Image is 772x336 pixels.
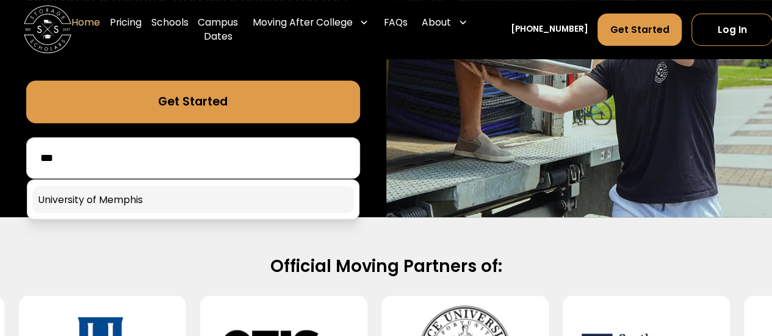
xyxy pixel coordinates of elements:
div: About [422,15,451,29]
a: home [24,6,71,54]
a: Pricing [110,6,142,54]
a: Schools [151,6,189,54]
h2: Official Moving Partners of: [38,256,734,277]
a: Get Started [26,80,360,123]
a: Home [71,6,100,54]
img: Storage Scholars main logo [24,6,71,54]
div: About [417,6,472,40]
a: FAQs [383,6,407,54]
div: Moving After College [253,15,353,29]
div: Moving After College [248,6,374,40]
a: Campus Dates [198,6,238,54]
a: [PHONE_NUMBER] [510,24,588,37]
a: Get Started [597,13,682,46]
